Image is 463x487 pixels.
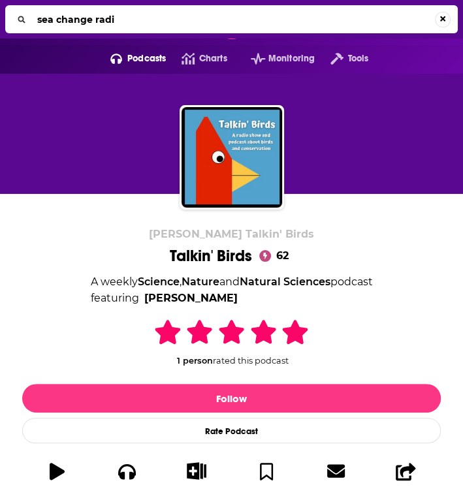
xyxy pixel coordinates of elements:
[315,48,368,69] button: open menu
[199,50,227,68] span: Charts
[166,48,227,69] a: Charts
[268,50,315,68] span: Monitoring
[134,317,330,366] div: 1 personrated this podcast
[149,228,314,240] span: [PERSON_NAME] Talkin' Birds
[348,50,369,68] span: Tools
[177,356,213,366] span: 1 person
[263,248,294,264] span: 62
[182,275,219,288] a: Nature
[138,275,180,288] a: Science
[22,384,441,413] button: Follow
[213,356,289,366] span: rated this podcast
[240,275,330,288] a: Natural Sciences
[144,290,238,307] a: Ray Brown
[127,50,166,68] span: Podcasts
[5,5,458,33] div: Search...
[22,418,441,443] div: Rate Podcast
[32,9,435,30] input: Search...
[219,275,240,288] span: and
[235,48,315,69] button: open menu
[95,48,167,69] button: open menu
[180,275,182,288] span: ,
[257,248,294,264] a: 62
[91,290,373,307] span: featuring
[91,274,373,307] div: A weekly podcast
[182,107,282,208] img: Talkin' Birds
